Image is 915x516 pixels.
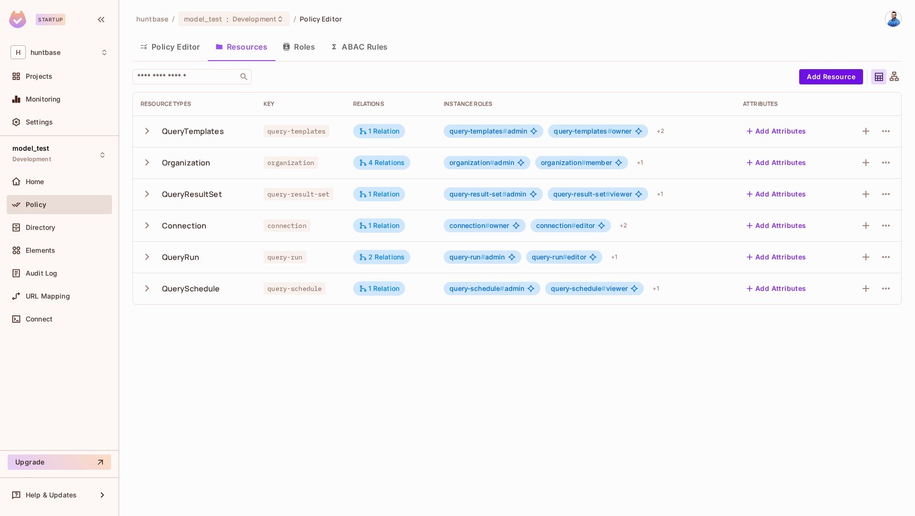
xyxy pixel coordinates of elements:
span: model_test [184,14,222,23]
span: owner [449,222,509,229]
span: # [490,158,494,166]
button: Add Attributes [743,124,810,139]
div: Resource Types [141,100,248,108]
div: Attributes [743,100,831,108]
span: Elements [26,247,55,254]
span: query-result-set [449,190,507,198]
div: Relations [353,100,429,108]
span: connection [449,221,489,229]
span: organization [541,158,586,166]
div: 1 Relation [359,127,400,135]
span: admin [449,285,524,292]
li: / [294,14,296,23]
div: Key [264,100,337,108]
span: Policy Editor [300,14,342,23]
div: 1 Relation [359,284,400,293]
span: Directory [26,224,55,231]
img: SReyMgAAAABJRU5ErkJggg== [9,10,26,28]
span: model_test [12,144,50,152]
div: Organization [162,157,211,168]
span: query-schedule [449,284,504,292]
span: # [601,284,606,292]
span: # [503,127,507,135]
span: : [226,15,229,23]
span: Connect [26,315,52,323]
span: Monitoring [26,95,61,103]
span: connection [264,219,310,232]
button: Add Attributes [743,155,810,170]
span: # [485,221,489,229]
div: 1 Relation [359,221,400,230]
div: Startup [36,14,65,25]
span: query-schedule [264,282,325,295]
span: admin [449,253,505,261]
div: QueryTemplates [162,126,224,136]
button: ABAC Rules [323,35,396,59]
span: # [481,253,485,261]
span: # [502,190,507,198]
span: organization [449,158,494,166]
span: Settings [26,118,53,126]
span: Projects [26,72,52,80]
button: Resources [208,35,275,59]
span: # [563,253,567,261]
button: Add Attributes [743,249,810,265]
span: H [10,45,26,59]
button: Policy Editor [132,35,208,59]
span: Audit Log [26,269,57,277]
span: editor [536,222,595,229]
div: + 1 [653,186,667,202]
span: query-run [264,251,306,263]
span: admin [449,127,527,135]
div: 2 Relations [359,253,405,261]
span: Policy [26,201,46,208]
span: query-result-set [553,190,610,198]
div: + 1 [633,155,647,170]
span: Development [233,14,276,23]
span: Home [26,178,44,186]
span: URL Mapping [26,292,70,300]
div: Instance roles [444,100,728,108]
span: query-run [532,253,568,261]
img: Rakesh Mukherjee [885,11,901,27]
div: QueryRun [162,252,199,262]
span: member [541,159,612,166]
span: # [500,284,504,292]
span: # [571,221,576,229]
button: Add Resource [799,69,863,84]
span: # [581,158,586,166]
span: admin [449,159,514,166]
span: query-schedule [551,284,606,292]
div: QueryResultSet [162,189,222,199]
div: 4 Relations [359,158,405,167]
span: owner [554,127,631,135]
span: # [606,190,610,198]
span: connection [536,221,576,229]
div: + 1 [649,281,662,296]
li: / [172,14,174,23]
button: Roles [275,35,323,59]
span: the active workspace [136,14,168,23]
span: query-templates [554,127,611,135]
span: admin [449,190,526,198]
div: 1 Relation [359,190,400,198]
button: Add Attributes [743,186,810,202]
span: Workspace: huntbase [30,49,61,56]
span: organization [264,156,318,169]
div: Connection [162,220,207,231]
span: query-templates [449,127,507,135]
span: editor [532,253,586,261]
div: + 2 [616,218,631,233]
button: Upgrade [8,454,111,470]
button: Add Attributes [743,281,810,296]
div: + 1 [607,249,621,265]
span: viewer [553,190,632,198]
span: query-run [449,253,485,261]
span: Help & Updates [26,491,77,499]
span: query-templates [264,125,329,137]
span: query-result-set [264,188,333,200]
span: # [608,127,612,135]
span: viewer [551,285,628,292]
span: Development [12,155,51,163]
div: + 2 [653,124,668,139]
